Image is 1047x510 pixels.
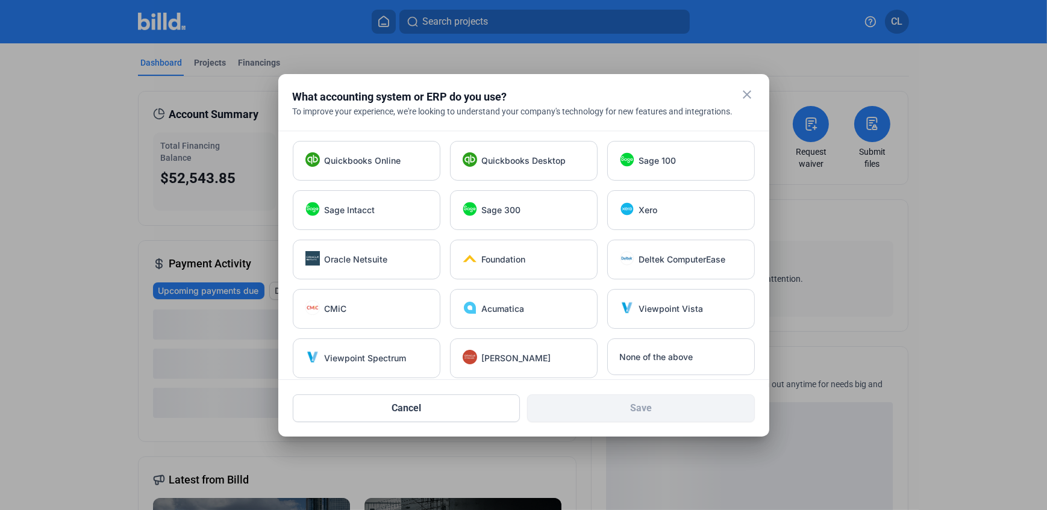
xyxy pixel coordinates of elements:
[482,303,525,315] span: Acumatica
[620,351,693,363] span: None of the above
[325,352,407,364] span: Viewpoint Spectrum
[325,303,347,315] span: CMiC
[482,155,566,167] span: Quickbooks Desktop
[325,204,375,216] span: Sage Intacct
[293,89,725,105] div: What accounting system or ERP do you use?
[740,87,755,102] mat-icon: close
[639,253,726,266] span: Deltek ComputerEase
[639,155,677,167] span: Sage 100
[325,155,401,167] span: Quickbooks Online
[293,394,520,422] button: Cancel
[639,303,704,315] span: Viewpoint Vista
[482,204,521,216] span: Sage 300
[293,105,755,117] div: To improve your experience, we're looking to understand your company's technology for new feature...
[639,204,658,216] span: Xero
[482,352,551,364] span: [PERSON_NAME]
[325,253,388,266] span: Oracle Netsuite
[527,394,755,422] button: Save
[482,253,526,266] span: Foundation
